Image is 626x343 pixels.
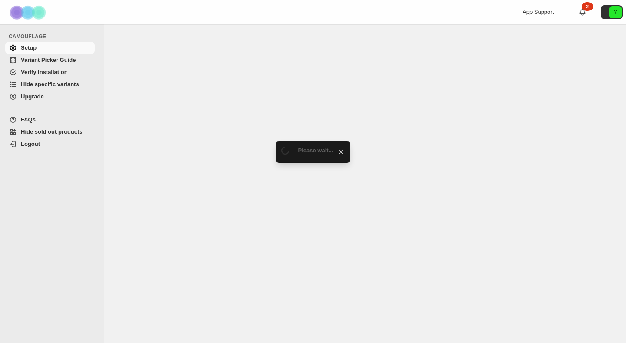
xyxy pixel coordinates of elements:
text: Y [614,10,617,15]
a: Hide sold out products [5,126,95,138]
span: App Support [523,9,554,15]
img: Camouflage [7,0,50,24]
a: Logout [5,138,95,150]
span: Please wait... [298,147,333,154]
button: Avatar with initials Y [601,5,623,19]
span: Variant Picker Guide [21,57,76,63]
a: Hide specific variants [5,78,95,91]
span: Setup [21,44,37,51]
span: Hide specific variants [21,81,79,87]
span: CAMOUFLAGE [9,33,98,40]
a: Upgrade [5,91,95,103]
span: Verify Installation [21,69,68,75]
a: Variant Picker Guide [5,54,95,66]
span: Logout [21,141,40,147]
span: Avatar with initials Y [609,6,622,18]
span: Upgrade [21,93,44,100]
span: FAQs [21,116,36,123]
a: 2 [578,8,587,17]
div: 2 [582,2,593,11]
span: Hide sold out products [21,128,83,135]
a: FAQs [5,114,95,126]
a: Verify Installation [5,66,95,78]
a: Setup [5,42,95,54]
